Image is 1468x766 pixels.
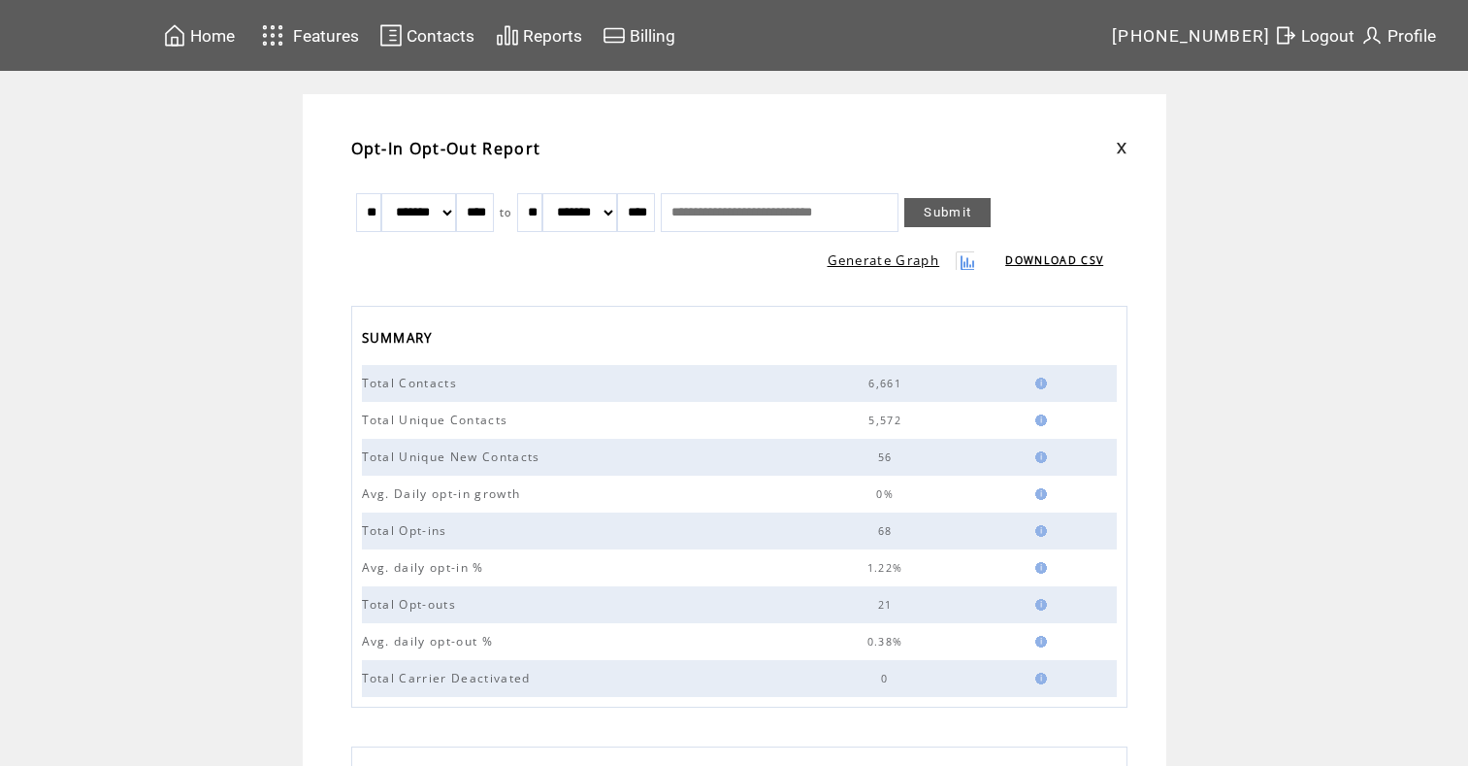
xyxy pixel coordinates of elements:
span: Total Unique New Contacts [362,449,545,465]
span: Avg. daily opt-in % [362,559,489,576]
a: Logout [1271,20,1357,50]
img: contacts.svg [379,23,403,48]
img: features.svg [256,19,290,51]
img: help.gif [1029,415,1047,426]
span: [PHONE_NUMBER] [1112,26,1271,46]
a: Reports [493,20,585,50]
img: exit.svg [1274,23,1297,48]
a: Features [253,17,363,54]
span: Billing [630,26,675,46]
span: 68 [878,524,897,538]
a: Profile [1357,20,1439,50]
img: help.gif [1029,562,1047,574]
img: profile.svg [1360,23,1384,48]
img: chart.svg [496,23,519,48]
span: 56 [878,450,897,464]
img: help.gif [1029,525,1047,537]
span: 0.38% [867,635,908,649]
span: Opt-In Opt-Out Report [351,138,541,159]
span: Reports [523,26,582,46]
img: help.gif [1029,636,1047,648]
span: Avg. Daily opt-in growth [362,485,526,502]
img: help.gif [1029,673,1047,684]
span: Total Contacts [362,375,463,391]
a: DOWNLOAD CSV [1005,253,1103,267]
span: Home [190,26,235,46]
span: 6,661 [868,377,906,390]
span: 21 [878,598,897,612]
span: Avg. daily opt-out % [362,633,499,649]
img: help.gif [1029,599,1047,611]
a: Submit [904,198,991,227]
span: Total Opt-outs [362,596,462,613]
img: home.svg [163,23,186,48]
span: Profile [1387,26,1436,46]
img: creidtcard.svg [603,23,626,48]
span: 0% [876,487,898,501]
span: Contacts [407,26,474,46]
span: Features [293,26,359,46]
img: help.gif [1029,488,1047,500]
span: SUMMARY [362,324,438,356]
a: Billing [600,20,678,50]
a: Contacts [376,20,477,50]
a: Home [160,20,238,50]
img: help.gif [1029,451,1047,463]
span: 5,572 [868,414,906,427]
span: 1.22% [867,561,908,575]
a: Generate Graph [828,251,940,269]
span: to [500,206,512,219]
span: Total Opt-ins [362,522,452,539]
img: help.gif [1029,378,1047,389]
span: Total Unique Contacts [362,412,513,428]
span: Total Carrier Deactivated [362,670,536,686]
span: 0 [881,672,893,685]
span: Logout [1301,26,1354,46]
